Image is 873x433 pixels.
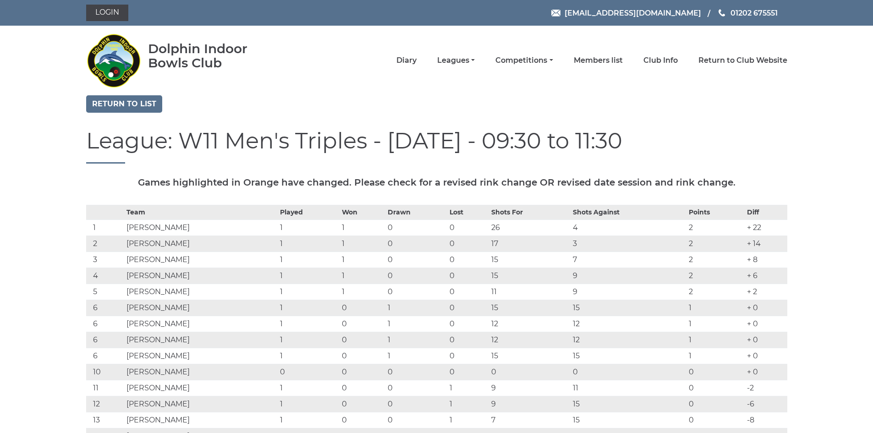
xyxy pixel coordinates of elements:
[686,396,745,412] td: 0
[571,364,686,380] td: 0
[686,284,745,300] td: 2
[340,268,385,284] td: 1
[447,300,489,316] td: 0
[278,380,340,396] td: 1
[340,412,385,428] td: 0
[447,205,489,219] th: Lost
[385,236,448,252] td: 0
[385,268,448,284] td: 0
[86,364,125,380] td: 10
[124,364,277,380] td: [PERSON_NAME]
[489,348,571,364] td: 15
[385,284,448,300] td: 0
[385,332,448,348] td: 1
[86,316,125,332] td: 6
[124,205,277,219] th: Team
[447,380,489,396] td: 1
[686,348,745,364] td: 1
[278,332,340,348] td: 1
[340,252,385,268] td: 1
[489,219,571,236] td: 26
[340,348,385,364] td: 0
[489,316,571,332] td: 12
[278,316,340,332] td: 1
[278,396,340,412] td: 1
[686,205,745,219] th: Points
[340,332,385,348] td: 0
[385,205,448,219] th: Drawn
[745,316,787,332] td: + 0
[278,236,340,252] td: 1
[686,380,745,396] td: 0
[86,268,125,284] td: 4
[340,205,385,219] th: Won
[340,380,385,396] td: 0
[571,348,686,364] td: 15
[278,205,340,219] th: Played
[686,364,745,380] td: 0
[86,5,128,21] a: Login
[124,380,277,396] td: [PERSON_NAME]
[571,316,686,332] td: 12
[565,8,701,17] span: [EMAIL_ADDRESS][DOMAIN_NAME]
[489,364,571,380] td: 0
[447,412,489,428] td: 1
[571,300,686,316] td: 15
[698,55,787,66] a: Return to Club Website
[86,129,787,164] h1: League: W11 Men's Triples - [DATE] - 09:30 to 11:30
[571,380,686,396] td: 11
[385,300,448,316] td: 1
[686,412,745,428] td: 0
[385,252,448,268] td: 0
[385,412,448,428] td: 0
[489,252,571,268] td: 15
[340,364,385,380] td: 0
[124,332,277,348] td: [PERSON_NAME]
[686,332,745,348] td: 1
[686,300,745,316] td: 1
[745,332,787,348] td: + 0
[686,268,745,284] td: 2
[745,252,787,268] td: + 8
[745,236,787,252] td: + 14
[278,412,340,428] td: 1
[278,219,340,236] td: 1
[124,284,277,300] td: [PERSON_NAME]
[385,396,448,412] td: 0
[385,219,448,236] td: 0
[489,205,571,219] th: Shots For
[124,219,277,236] td: [PERSON_NAME]
[489,396,571,412] td: 9
[447,236,489,252] td: 0
[86,28,141,93] img: Dolphin Indoor Bowls Club
[447,252,489,268] td: 0
[278,348,340,364] td: 1
[686,252,745,268] td: 2
[124,300,277,316] td: [PERSON_NAME]
[385,348,448,364] td: 1
[437,55,475,66] a: Leagues
[124,268,277,284] td: [PERSON_NAME]
[385,364,448,380] td: 0
[745,205,787,219] th: Diff
[340,300,385,316] td: 0
[745,364,787,380] td: + 0
[447,219,489,236] td: 0
[571,236,686,252] td: 3
[571,268,686,284] td: 9
[86,177,787,187] h5: Games highlighted in Orange have changed. Please check for a revised rink change OR revised date ...
[571,332,686,348] td: 12
[447,332,489,348] td: 0
[278,268,340,284] td: 1
[686,236,745,252] td: 2
[340,284,385,300] td: 1
[745,284,787,300] td: + 2
[385,316,448,332] td: 1
[717,7,778,19] a: Phone us 01202 675551
[86,95,162,113] a: Return to list
[124,236,277,252] td: [PERSON_NAME]
[489,300,571,316] td: 15
[86,412,125,428] td: 13
[489,332,571,348] td: 12
[447,348,489,364] td: 0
